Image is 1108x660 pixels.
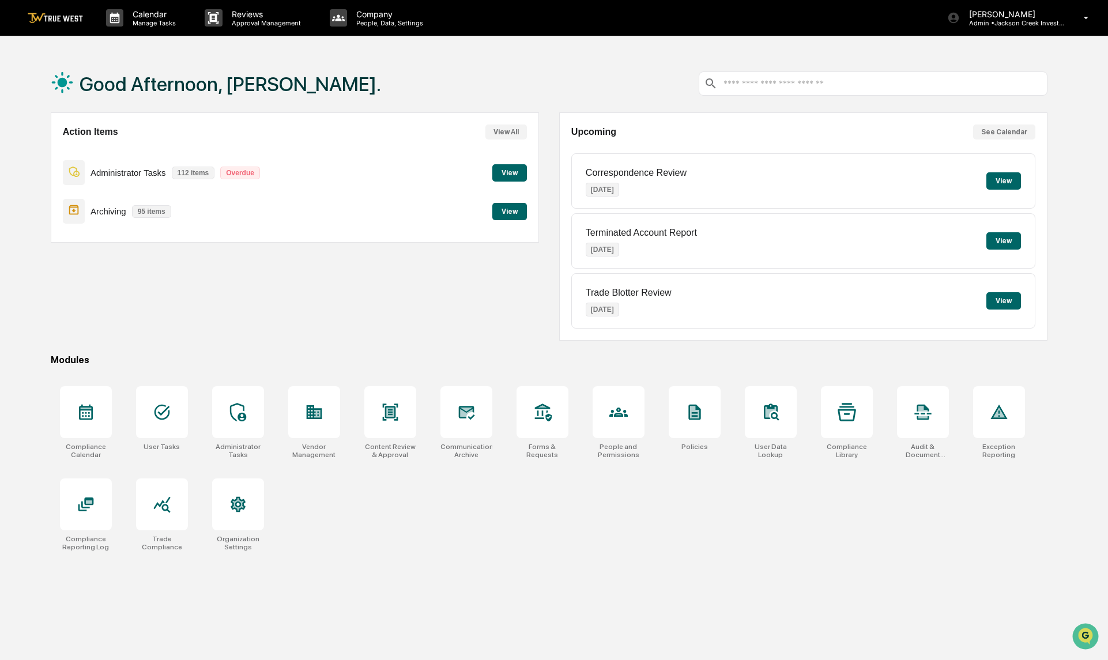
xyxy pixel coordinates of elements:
button: View [986,292,1021,310]
img: 1746055101610-c473b297-6a78-478c-a979-82029cc54cd1 [12,88,32,109]
a: Powered byPylon [81,195,140,204]
div: 🔎 [12,168,21,178]
button: View [986,232,1021,250]
p: [DATE] [586,243,619,257]
span: Pylon [115,195,140,204]
div: Content Review & Approval [364,443,416,459]
button: View [492,164,527,182]
div: 🗄️ [84,146,93,156]
button: See Calendar [973,125,1035,139]
p: [DATE] [586,303,619,316]
div: Trade Compliance [136,535,188,551]
div: Forms & Requests [517,443,568,459]
p: Administrator Tasks [91,168,166,178]
p: Approval Management [223,19,307,27]
span: Data Lookup [23,167,73,179]
div: Compliance Reporting Log [60,535,112,551]
a: View [492,205,527,216]
div: Communications Archive [440,443,492,459]
input: Clear [30,52,190,65]
div: Vendor Management [288,443,340,459]
h2: Action Items [63,127,118,137]
p: Archiving [91,206,126,216]
div: Audit & Document Logs [897,443,949,459]
p: Reviews [223,9,307,19]
div: User Data Lookup [745,443,797,459]
p: Trade Blotter Review [586,288,672,298]
div: Start new chat [39,88,189,100]
button: View [986,172,1021,190]
a: 🔎Data Lookup [7,163,77,183]
div: User Tasks [144,443,180,451]
a: View [492,167,527,178]
img: logo [28,13,83,24]
p: [PERSON_NAME] [960,9,1067,19]
p: Admin • Jackson Creek Investment Advisors [960,19,1067,27]
p: Calendar [123,9,182,19]
a: 🗄️Attestations [79,141,148,161]
p: Company [347,9,429,19]
button: View All [485,125,527,139]
div: Compliance Library [821,443,873,459]
p: Terminated Account Report [586,228,697,238]
div: Administrator Tasks [212,443,264,459]
div: We're available if you need us! [39,100,146,109]
button: View [492,203,527,220]
div: Exception Reporting [973,443,1025,459]
p: [DATE] [586,183,619,197]
span: Attestations [95,145,143,157]
p: People, Data, Settings [347,19,429,27]
p: 95 items [132,205,171,218]
h1: Good Afternoon, [PERSON_NAME]. [80,73,381,96]
div: Modules [51,354,1048,365]
span: Preclearance [23,145,74,157]
div: Compliance Calendar [60,443,112,459]
a: 🖐️Preclearance [7,141,79,161]
p: Manage Tasks [123,19,182,27]
button: Start new chat [196,92,210,105]
div: Organization Settings [212,535,264,551]
p: Correspondence Review [586,168,687,178]
iframe: Open customer support [1071,622,1102,653]
div: 🖐️ [12,146,21,156]
h2: Upcoming [571,127,616,137]
div: Policies [681,443,708,451]
p: 112 items [172,167,215,179]
p: How can we help? [12,24,210,43]
p: Overdue [220,167,260,179]
div: People and Permissions [593,443,645,459]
